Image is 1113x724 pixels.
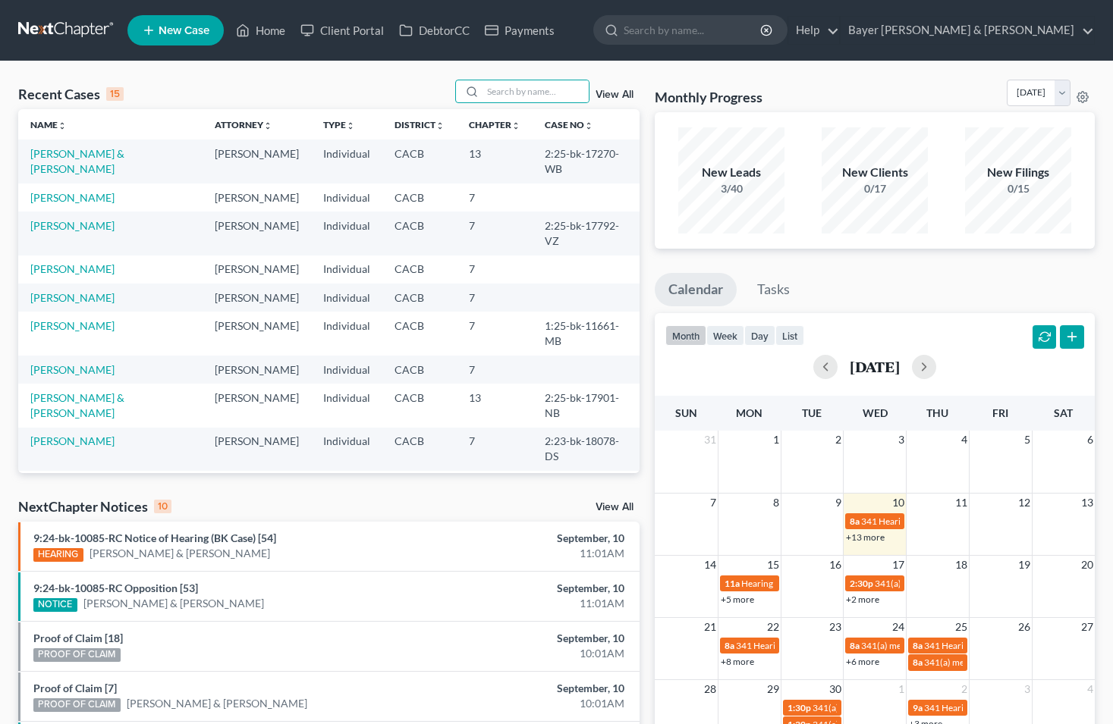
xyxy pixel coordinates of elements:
td: Individual [311,139,382,183]
a: 9:24-bk-10085-RC Opposition [53] [33,581,198,594]
td: Individual [311,212,382,255]
div: New Leads [678,164,784,181]
td: [PERSON_NAME] [203,471,311,499]
i: unfold_more [263,121,272,130]
a: +5 more [721,594,754,605]
a: [PERSON_NAME] & [PERSON_NAME] [90,546,270,561]
div: September, 10 [438,681,624,696]
td: Individual [311,312,382,355]
td: CACB [382,356,457,384]
td: 13 [457,384,533,427]
div: 10:01AM [438,646,624,661]
span: 8a [913,640,923,651]
td: 1:25-bk-11661-MB [533,312,640,355]
td: [PERSON_NAME] [203,255,311,284]
span: Wed [863,406,888,419]
span: 341(a) meeting for [PERSON_NAME] & [PERSON_NAME] [861,640,1088,651]
td: 13 [457,139,533,183]
td: [PERSON_NAME] [203,212,311,255]
span: 10 [891,494,906,512]
span: 30 [828,680,843,698]
span: 5 [1023,431,1032,449]
a: View All [596,502,634,512]
td: 7 [457,356,533,384]
span: 3 [897,431,906,449]
td: 2:25-bk-17901-NB [533,384,640,427]
a: Attorneyunfold_more [215,119,272,130]
td: CACB [382,183,457,212]
span: 24 [891,618,906,636]
span: Thu [926,406,948,419]
td: 7 [457,284,533,312]
a: +13 more [846,531,885,543]
div: NOTICE [33,598,77,612]
td: CACB [382,212,457,255]
td: Individual [311,384,382,427]
a: Proof of Claim [7] [33,682,117,694]
a: +6 more [846,656,879,667]
td: [PERSON_NAME] [203,312,311,355]
span: 341 Hearing for [PERSON_NAME] [861,516,997,527]
span: 8 [772,494,781,512]
a: Payments [477,17,562,44]
button: month [665,325,706,346]
span: 14 [703,556,718,574]
div: PROOF OF CLAIM [33,698,121,712]
td: 7 [457,428,533,471]
a: Bayer [PERSON_NAME] & [PERSON_NAME] [841,17,1094,44]
td: Individual [311,428,382,471]
button: day [744,325,775,346]
span: Hearing for [PERSON_NAME] [741,578,860,589]
span: 4 [960,431,969,449]
td: CACB [382,255,457,284]
span: 11 [954,494,969,512]
div: PROOF OF CLAIM [33,648,121,662]
div: September, 10 [438,631,624,646]
a: [PERSON_NAME] & [PERSON_NAME] [30,147,124,175]
span: 1 [897,680,906,698]
a: [PERSON_NAME] [30,262,115,275]
td: [PERSON_NAME] [203,356,311,384]
td: 7 [457,312,533,355]
a: [PERSON_NAME] & [PERSON_NAME] [127,696,307,711]
span: 18 [954,556,969,574]
i: unfold_more [58,121,67,130]
span: 341(a) meeting for [PERSON_NAME] [813,702,959,713]
span: 341 Hearing for [PERSON_NAME] [736,640,872,651]
i: unfold_more [584,121,593,130]
td: 7 [457,471,533,499]
a: DebtorCC [391,17,477,44]
span: 341(a) meeting for [PERSON_NAME] [924,657,1071,668]
div: 3/40 [678,181,784,196]
button: week [706,325,744,346]
span: 22 [766,618,781,636]
a: Nameunfold_more [30,119,67,130]
span: 8a [850,640,860,651]
span: Sun [675,406,697,419]
td: CACB [382,471,457,499]
div: 10:01AM [438,696,624,711]
span: 1 [772,431,781,449]
i: unfold_more [346,121,355,130]
span: 23 [828,618,843,636]
span: Tue [802,406,822,419]
td: Individual [311,183,382,212]
span: 20 [1080,556,1095,574]
span: 26 [1017,618,1032,636]
a: Case Nounfold_more [545,119,593,130]
span: 31 [703,431,718,449]
span: 6 [1086,431,1095,449]
iframe: Intercom live chat [1061,672,1098,709]
div: September, 10 [438,581,624,596]
a: [PERSON_NAME] & [PERSON_NAME] [83,596,264,611]
a: [PERSON_NAME] [30,319,115,332]
span: 2 [960,680,969,698]
a: [PERSON_NAME] [30,363,115,376]
span: Sat [1054,406,1073,419]
span: 8a [850,516,860,527]
span: 1:30p [788,702,811,713]
td: Individual [311,255,382,284]
span: 21 [703,618,718,636]
input: Search by name... [624,16,762,44]
td: Individual [311,471,382,499]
